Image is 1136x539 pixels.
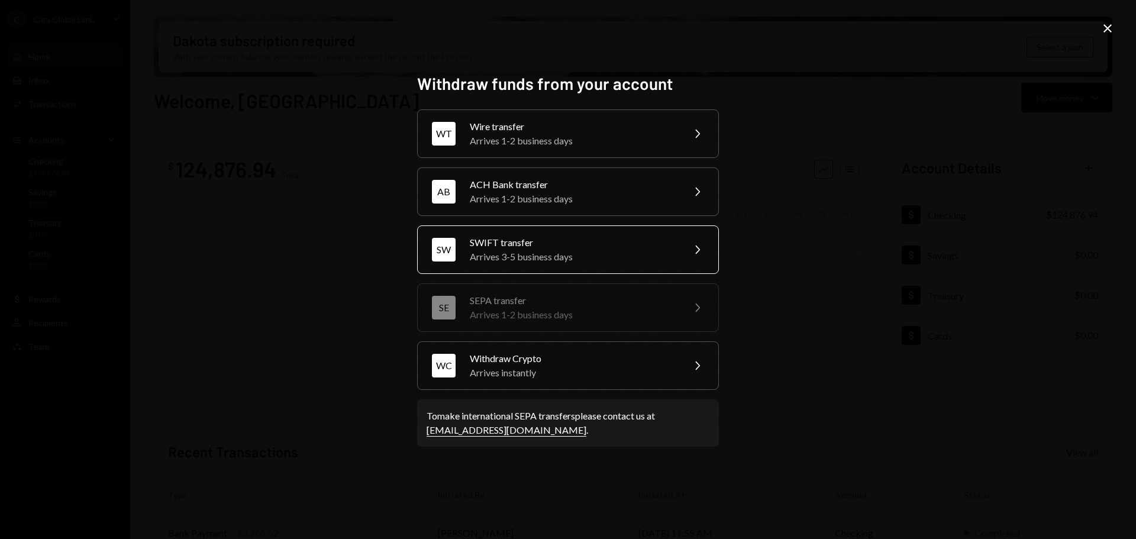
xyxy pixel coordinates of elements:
[470,250,676,264] div: Arrives 3-5 business days
[470,235,676,250] div: SWIFT transfer
[417,283,719,332] button: SESEPA transferArrives 1-2 business days
[470,120,676,134] div: Wire transfer
[470,293,676,308] div: SEPA transfer
[417,225,719,274] button: SWSWIFT transferArrives 3-5 business days
[432,296,456,319] div: SE
[470,177,676,192] div: ACH Bank transfer
[470,308,676,322] div: Arrives 1-2 business days
[432,354,456,377] div: WC
[427,424,586,437] a: [EMAIL_ADDRESS][DOMAIN_NAME]
[417,72,719,95] h2: Withdraw funds from your account
[470,366,676,380] div: Arrives instantly
[470,192,676,206] div: Arrives 1-2 business days
[470,351,676,366] div: Withdraw Crypto
[427,409,709,437] div: To make international SEPA transfers please contact us at .
[470,134,676,148] div: Arrives 1-2 business days
[432,122,456,146] div: WT
[417,109,719,158] button: WTWire transferArrives 1-2 business days
[432,180,456,204] div: AB
[432,238,456,262] div: SW
[417,341,719,390] button: WCWithdraw CryptoArrives instantly
[417,167,719,216] button: ABACH Bank transferArrives 1-2 business days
